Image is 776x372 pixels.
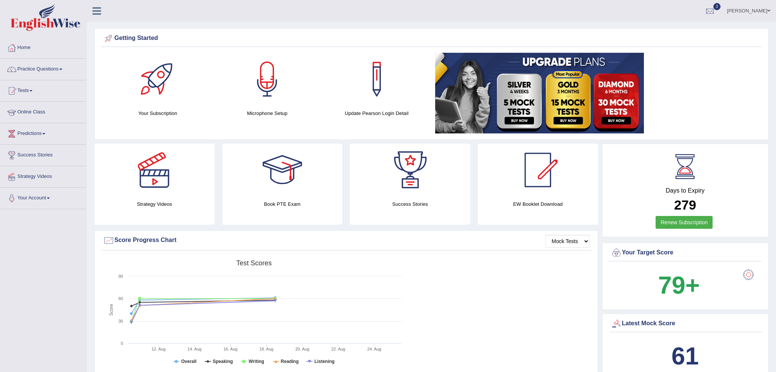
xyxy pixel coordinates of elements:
[119,296,123,301] text: 60
[611,247,760,259] div: Your Target Score
[295,347,309,351] tspan: 20. Aug
[281,359,299,364] tspan: Reading
[94,200,215,208] h4: Strategy Videos
[0,123,86,142] a: Predictions
[249,359,264,364] tspan: Writing
[119,274,123,279] text: 90
[213,359,233,364] tspan: Speaking
[0,80,86,99] a: Tests
[181,359,197,364] tspan: Overall
[656,216,713,229] a: Renew Subscription
[121,341,123,346] text: 0
[151,347,165,351] tspan: 12. Aug
[713,3,721,10] span: 3
[478,200,598,208] h4: EW Booklet Download
[188,347,202,351] tspan: 14. Aug
[331,347,345,351] tspan: 22. Aug
[0,188,86,207] a: Your Account
[0,166,86,185] a: Strategy Videos
[0,102,86,121] a: Online Class
[435,53,644,133] img: small5.jpg
[674,197,696,212] b: 279
[0,59,86,78] a: Practice Questions
[216,109,318,117] h4: Microphone Setup
[350,200,470,208] h4: Success Stories
[223,347,237,351] tspan: 16. Aug
[107,109,209,117] h4: Your Subscription
[671,342,699,370] b: 61
[222,200,343,208] h4: Book PTE Exam
[611,318,760,329] div: Latest Mock Score
[658,271,700,299] b: 79+
[0,145,86,164] a: Success Stories
[314,359,334,364] tspan: Listening
[0,37,86,56] a: Home
[326,109,428,117] h4: Update Pearson Login Detail
[103,235,590,246] div: Score Progress Chart
[259,347,273,351] tspan: 18. Aug
[119,319,123,323] text: 30
[236,259,272,267] tspan: Test scores
[367,347,381,351] tspan: 24. Aug
[611,187,760,194] h4: Days to Expiry
[109,304,114,316] tspan: Score
[103,33,760,44] div: Getting Started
